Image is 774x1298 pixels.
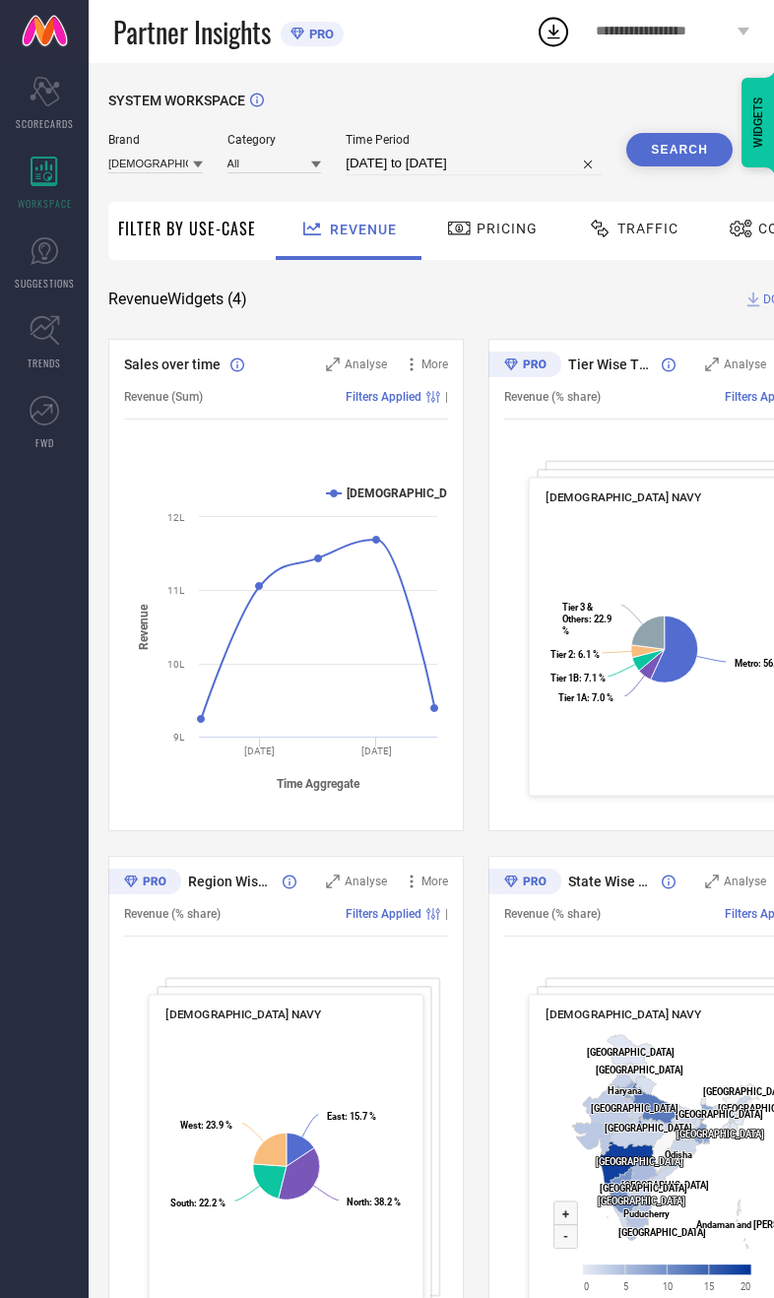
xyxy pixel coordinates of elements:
[561,602,611,636] text: : 22.9 %
[546,490,701,504] span: [DEMOGRAPHIC_DATA] NAVY
[170,1198,194,1208] tspan: South
[227,133,322,147] span: Category
[724,357,766,371] span: Analyse
[167,512,185,523] text: 12L
[617,221,678,236] span: Traffic
[124,907,221,921] span: Revenue (% share)
[108,869,181,898] div: Premium
[608,1085,642,1096] text: Haryana
[345,357,387,371] span: Analyse
[445,907,448,921] span: |
[347,1197,369,1207] tspan: North
[598,1196,685,1206] text: [GEOGRAPHIC_DATA]
[704,1281,714,1292] text: 15
[18,196,72,211] span: WORKSPACE
[180,1120,232,1131] text: : 23.9 %
[445,390,448,404] span: |
[562,1206,569,1221] text: +
[244,746,275,756] text: [DATE]
[549,649,599,660] text: : 6.1 %
[108,93,245,108] span: SYSTEM WORKSPACE
[346,907,421,921] span: Filters Applied
[347,1197,401,1207] text: : 38.2 %
[180,1120,201,1131] tspan: West
[677,1129,764,1139] text: [GEOGRAPHIC_DATA]
[327,1111,376,1122] text: : 15.7 %
[741,1281,750,1292] text: 20
[170,1198,226,1208] text: : 22.2 %
[124,357,221,372] span: Sales over time
[165,1007,321,1021] span: [DEMOGRAPHIC_DATA] NAVY
[347,487,505,500] text: [DEMOGRAPHIC_DATA] NAVY
[361,746,392,756] text: [DATE]
[345,875,387,888] span: Analyse
[705,875,719,888] svg: Zoom
[346,152,602,175] input: Select time period
[504,907,601,921] span: Revenue (% share)
[477,221,538,236] span: Pricing
[167,659,185,670] text: 10L
[622,1281,627,1292] text: 5
[28,356,61,370] span: TRENDS
[330,222,397,237] span: Revenue
[587,1047,675,1058] text: [GEOGRAPHIC_DATA]
[346,390,421,404] span: Filters Applied
[173,732,185,743] text: 9L
[568,357,653,372] span: Tier Wise Transactions
[188,874,273,889] span: Region Wise Transactions
[734,658,757,669] tspan: Metro
[346,133,602,147] span: Time Period
[504,390,601,404] span: Revenue (% share)
[665,1149,692,1160] text: Odisha
[596,1065,683,1075] text: [GEOGRAPHIC_DATA]
[421,357,448,371] span: More
[137,603,151,649] tspan: Revenue
[705,357,719,371] svg: Zoom
[724,875,766,888] span: Analyse
[326,875,340,888] svg: Zoom
[583,1281,588,1292] text: 0
[662,1281,672,1292] text: 10
[596,1156,683,1167] text: [GEOGRAPHIC_DATA]
[549,673,578,683] tspan: Tier 1B
[167,585,185,596] text: 11L
[549,673,605,683] text: : 7.1 %
[620,1180,708,1191] text: [GEOGRAPHIC_DATA]
[561,602,593,624] tspan: Tier 3 & Others
[676,1109,763,1120] text: [GEOGRAPHIC_DATA]
[304,27,334,41] span: PRO
[617,1227,705,1238] text: [GEOGRAPHIC_DATA]
[327,1111,345,1122] tspan: East
[113,12,271,52] span: Partner Insights
[568,874,653,889] span: State Wise Transactions
[599,1183,686,1194] text: [GEOGRAPHIC_DATA]
[118,217,256,240] span: Filter By Use-Case
[563,1229,568,1244] text: -
[488,352,561,381] div: Premium
[108,290,247,309] span: Revenue Widgets ( 4 )
[558,692,588,703] tspan: Tier 1A
[626,133,733,166] button: Search
[549,649,572,660] tspan: Tier 2
[15,276,75,291] span: SUGGESTIONS
[558,692,613,703] text: : 7.0 %
[108,133,203,147] span: Brand
[277,777,360,791] tspan: Time Aggregate
[35,435,54,450] span: FWD
[604,1123,691,1134] text: [GEOGRAPHIC_DATA]
[546,1007,701,1021] span: [DEMOGRAPHIC_DATA] NAVY
[622,1208,669,1219] text: Puducherry
[590,1103,677,1114] text: [GEOGRAPHIC_DATA]
[16,116,74,131] span: SCORECARDS
[326,357,340,371] svg: Zoom
[536,14,571,49] div: Open download list
[488,869,561,898] div: Premium
[421,875,448,888] span: More
[124,390,203,404] span: Revenue (Sum)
